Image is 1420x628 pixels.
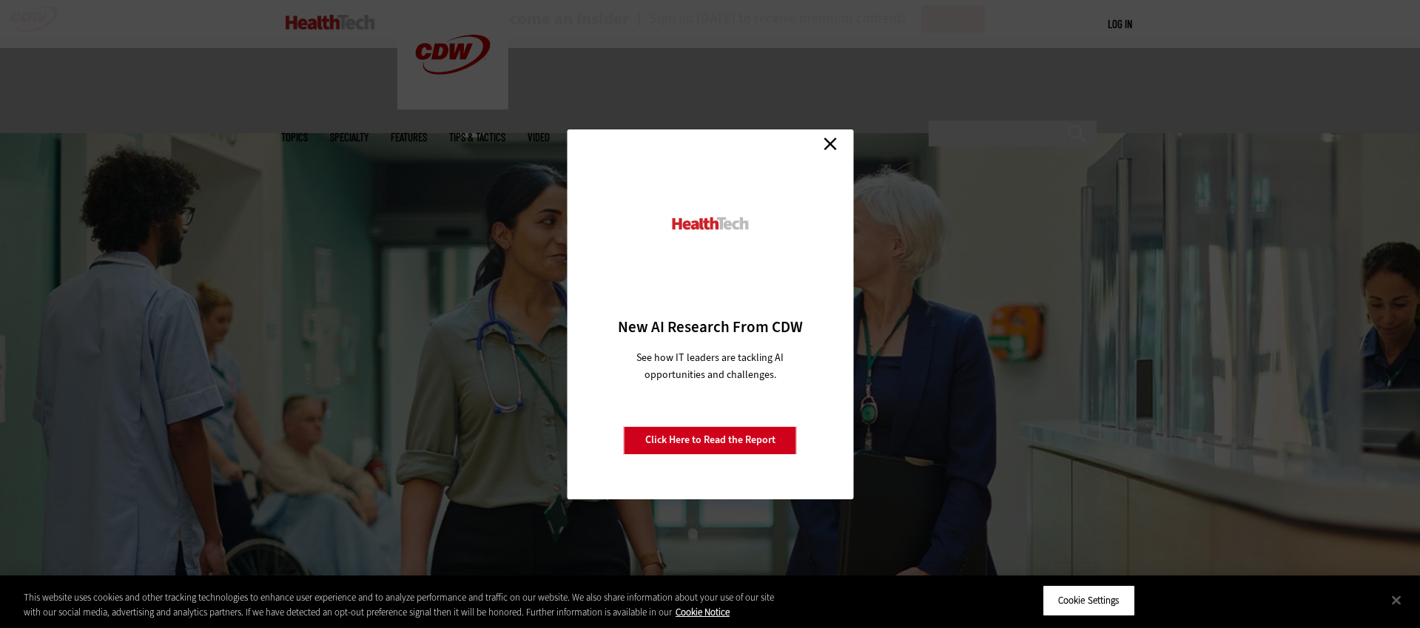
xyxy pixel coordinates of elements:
a: More information about your privacy [676,606,730,618]
button: Cookie Settings [1043,585,1135,616]
p: See how IT leaders are tackling AI opportunities and challenges. [619,349,801,383]
div: This website uses cookies and other tracking technologies to enhance user experience and to analy... [24,590,781,619]
img: HealthTech_0.png [670,216,750,232]
h3: New AI Research From CDW [593,317,827,337]
button: Close [1380,584,1413,616]
a: Click Here to Read the Report [624,426,797,454]
a: Close [819,133,841,155]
